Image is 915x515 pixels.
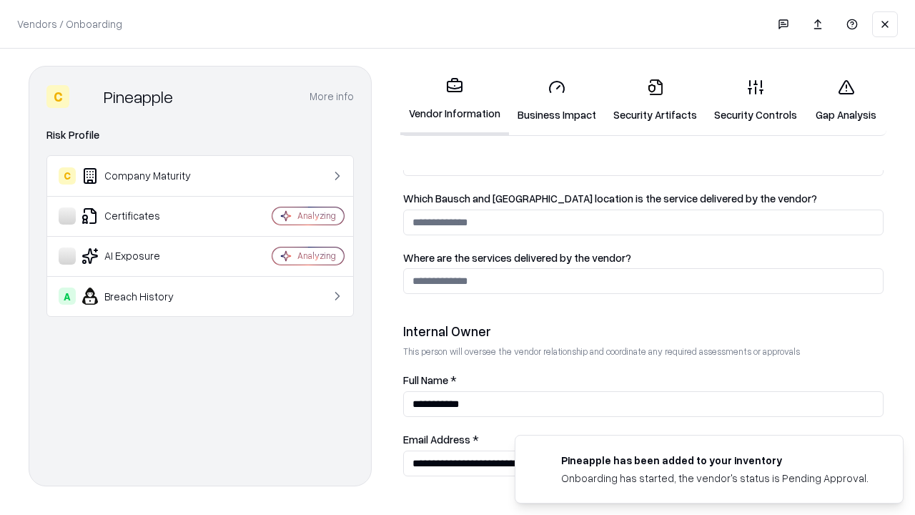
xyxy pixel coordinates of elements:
[561,453,869,468] div: Pineapple has been added to your inventory
[561,471,869,486] div: Onboarding has started, the vendor's status is Pending Approval.
[403,375,884,386] label: Full Name *
[403,434,884,445] label: Email Address *
[59,167,229,185] div: Company Maturity
[605,67,706,134] a: Security Artifacts
[403,323,884,340] div: Internal Owner
[46,127,354,144] div: Risk Profile
[297,210,336,222] div: Analyzing
[297,250,336,262] div: Analyzing
[806,67,886,134] a: Gap Analysis
[509,67,605,134] a: Business Impact
[400,66,509,135] a: Vendor Information
[403,193,884,204] label: Which Bausch and [GEOGRAPHIC_DATA] location is the service delivered by the vendor?
[403,252,884,263] label: Where are the services delivered by the vendor?
[533,453,550,470] img: pineappleenergy.com
[59,207,229,225] div: Certificates
[403,345,884,358] p: This person will oversee the vendor relationship and coordinate any required assessments or appro...
[75,85,98,108] img: Pineapple
[17,16,122,31] p: Vendors / Onboarding
[59,167,76,185] div: C
[706,67,806,134] a: Security Controls
[59,247,229,265] div: AI Exposure
[46,85,69,108] div: C
[104,85,173,108] div: Pineapple
[59,288,76,305] div: A
[310,84,354,109] button: More info
[59,288,229,305] div: Breach History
